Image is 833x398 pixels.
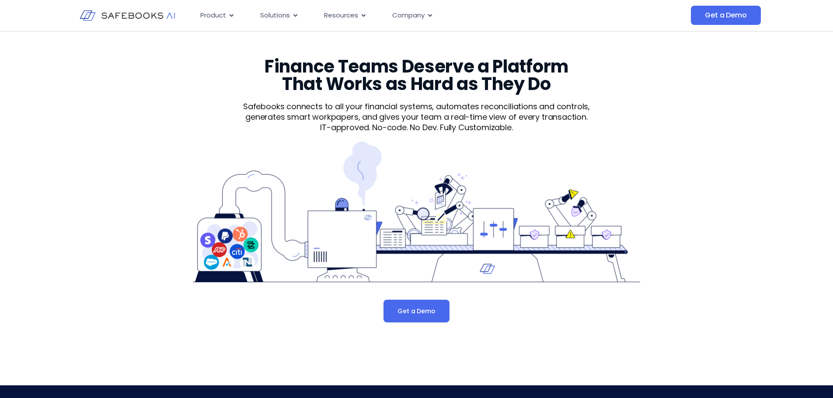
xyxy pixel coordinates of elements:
span: Get a Demo [705,11,746,20]
p: Safebooks connects to all your financial systems, automates reconciliations and controls, generat... [228,101,605,122]
img: Product 1 [193,142,640,282]
h3: Finance Teams Deserve a Platform That Works as Hard as They Do [247,58,585,93]
a: Get a Demo [691,6,760,25]
a: Get a Demo [383,300,449,322]
span: Get a Demo [397,307,435,315]
div: Menu Toggle [193,7,603,24]
span: Product [200,10,226,21]
nav: Menu [193,7,603,24]
span: Resources [324,10,358,21]
p: IT-approved. No-code. No Dev. Fully Customizable. [228,122,605,133]
span: Solutions [260,10,290,21]
span: Company [392,10,425,21]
